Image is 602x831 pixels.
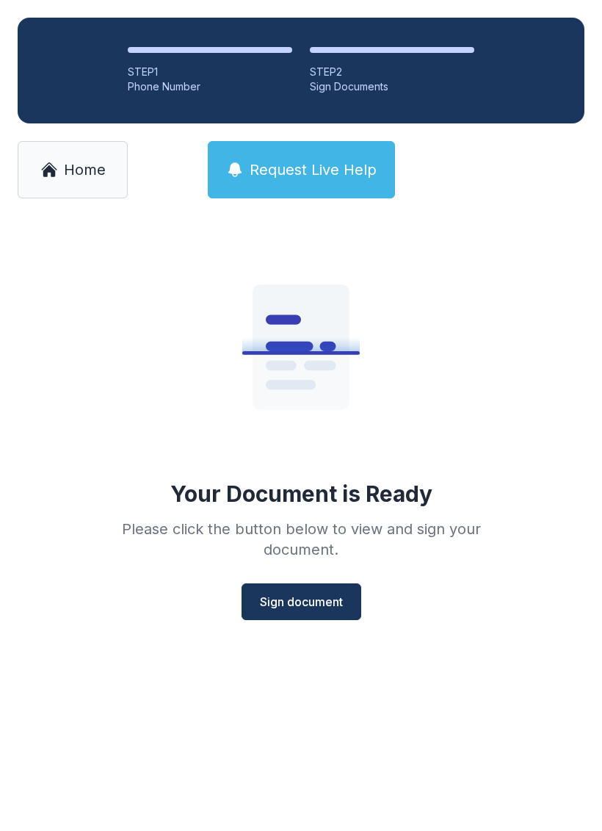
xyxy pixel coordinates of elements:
span: Request Live Help [250,159,377,180]
div: Please click the button below to view and sign your document. [90,519,512,560]
span: Home [64,159,106,180]
div: STEP 2 [310,65,474,79]
div: Your Document is Ready [170,481,432,507]
span: Sign document [260,593,343,611]
div: Phone Number [128,79,292,94]
div: STEP 1 [128,65,292,79]
div: Sign Documents [310,79,474,94]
